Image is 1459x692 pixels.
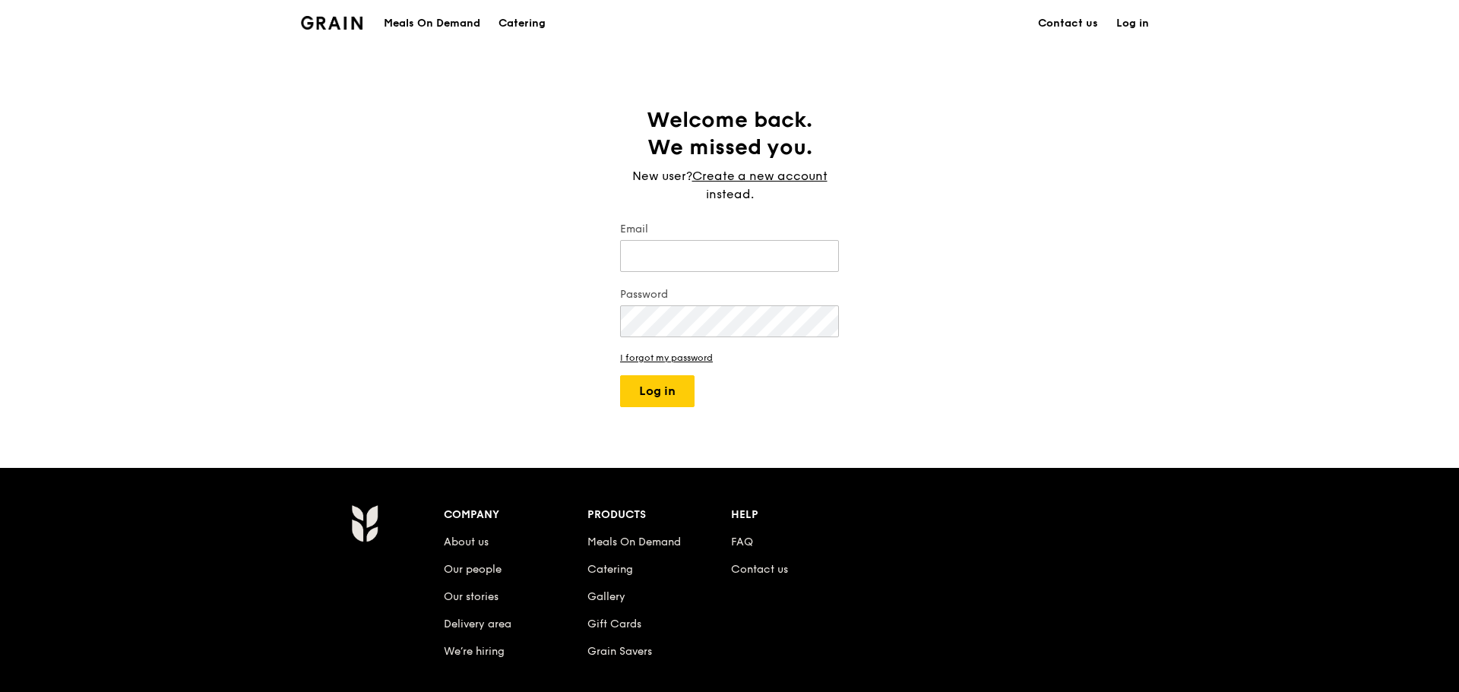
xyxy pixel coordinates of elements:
[498,1,546,46] div: Catering
[731,563,788,576] a: Contact us
[620,222,839,237] label: Email
[444,563,502,576] a: Our people
[620,375,695,407] button: Log in
[444,590,498,603] a: Our stories
[587,618,641,630] a: Gift Cards
[587,563,633,576] a: Catering
[444,645,505,658] a: We’re hiring
[620,106,839,161] h1: Welcome back. We missed you.
[351,504,378,542] img: Grain
[1029,1,1107,46] a: Contact us
[384,1,480,46] div: Meals On Demand
[620,287,839,302] label: Password
[489,1,555,46] a: Catering
[1107,1,1158,46] a: Log in
[444,504,587,526] div: Company
[587,645,652,658] a: Grain Savers
[731,504,875,526] div: Help
[444,618,511,630] a: Delivery area
[587,590,625,603] a: Gallery
[632,169,692,183] span: New user?
[301,16,362,30] img: Grain
[692,167,828,185] a: Create a new account
[731,536,753,548] a: FAQ
[444,536,489,548] a: About us
[587,536,681,548] a: Meals On Demand
[620,352,839,363] a: I forgot my password
[706,187,754,201] span: instead.
[587,504,731,526] div: Products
